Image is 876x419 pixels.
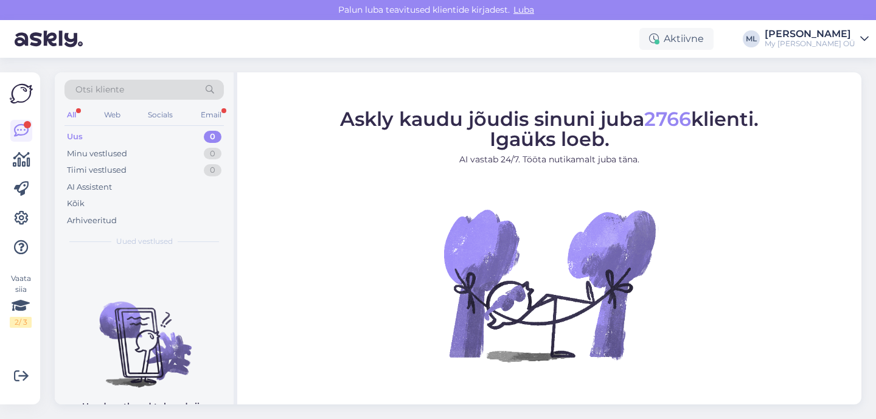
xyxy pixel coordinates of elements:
[67,215,117,227] div: Arhiveeritud
[67,164,127,176] div: Tiimi vestlused
[64,107,78,123] div: All
[82,400,207,413] p: Uued vestlused tulevad siia.
[743,30,760,47] div: ML
[102,107,123,123] div: Web
[10,317,32,328] div: 2 / 3
[55,280,234,389] img: No chats
[67,148,127,160] div: Minu vestlused
[116,236,173,247] span: Uued vestlused
[67,131,83,143] div: Uus
[765,29,855,39] div: [PERSON_NAME]
[639,28,714,50] div: Aktiivne
[765,29,869,49] a: [PERSON_NAME]My [PERSON_NAME] OÜ
[204,131,221,143] div: 0
[204,164,221,176] div: 0
[198,107,224,123] div: Email
[340,153,759,165] p: AI vastab 24/7. Tööta nutikamalt juba täna.
[340,106,759,150] span: Askly kaudu jõudis sinuni juba klienti. Igaüks loeb.
[67,181,112,193] div: AI Assistent
[765,39,855,49] div: My [PERSON_NAME] OÜ
[510,4,538,15] span: Luba
[10,82,33,105] img: Askly Logo
[440,175,659,394] img: No Chat active
[204,148,221,160] div: 0
[75,83,124,96] span: Otsi kliente
[145,107,175,123] div: Socials
[644,106,691,130] span: 2766
[67,198,85,210] div: Kõik
[10,273,32,328] div: Vaata siia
